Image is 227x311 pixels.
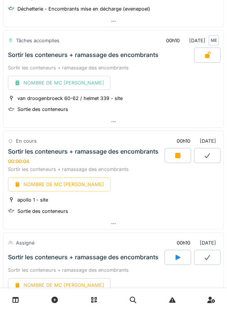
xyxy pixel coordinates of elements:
div: NOMBRE DE MC [PERSON_NAME] [8,76,110,90]
div: NOMBRE DE MC [PERSON_NAME] [8,278,110,292]
div: Tâches accomplies [16,37,59,44]
div: 00h10 [177,239,190,246]
div: Sortir les conteneurs + ramassage des encombrants [8,166,219,173]
div: Sortie des conteneurs [17,106,68,113]
div: Sortir les conteneurs + ramassage des encombrants [8,266,219,274]
div: [DATE] [170,134,219,148]
div: Sortir les conteneurs + ramassage des encombrants [8,254,159,261]
div: NOMBRE DE MC [PERSON_NAME] [8,177,110,191]
div: 00h10 [177,137,190,145]
div: van droogenbroeck 60-62 / helmet 339 - site [17,95,123,102]
div: Sortir les conteneurs + ramassage des encombrants [8,148,159,155]
div: [DATE] [160,34,219,48]
div: En cours [16,137,37,145]
div: Déchetterie - Encombrants mise en décharge (evenepoel) [17,5,150,12]
div: 00h10 [166,37,180,44]
div: Sortir les conteneurs + ramassage des encombrants [8,51,159,59]
div: ME [208,35,219,46]
div: 00:00:04 [8,159,30,164]
div: Sortir les conteneurs + ramassage des encombrants [8,64,219,71]
div: Sortie des conteneurs [17,208,68,215]
div: apollo 1 - site [17,196,48,203]
div: [DATE] [170,236,219,250]
div: Assigné [16,239,34,246]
